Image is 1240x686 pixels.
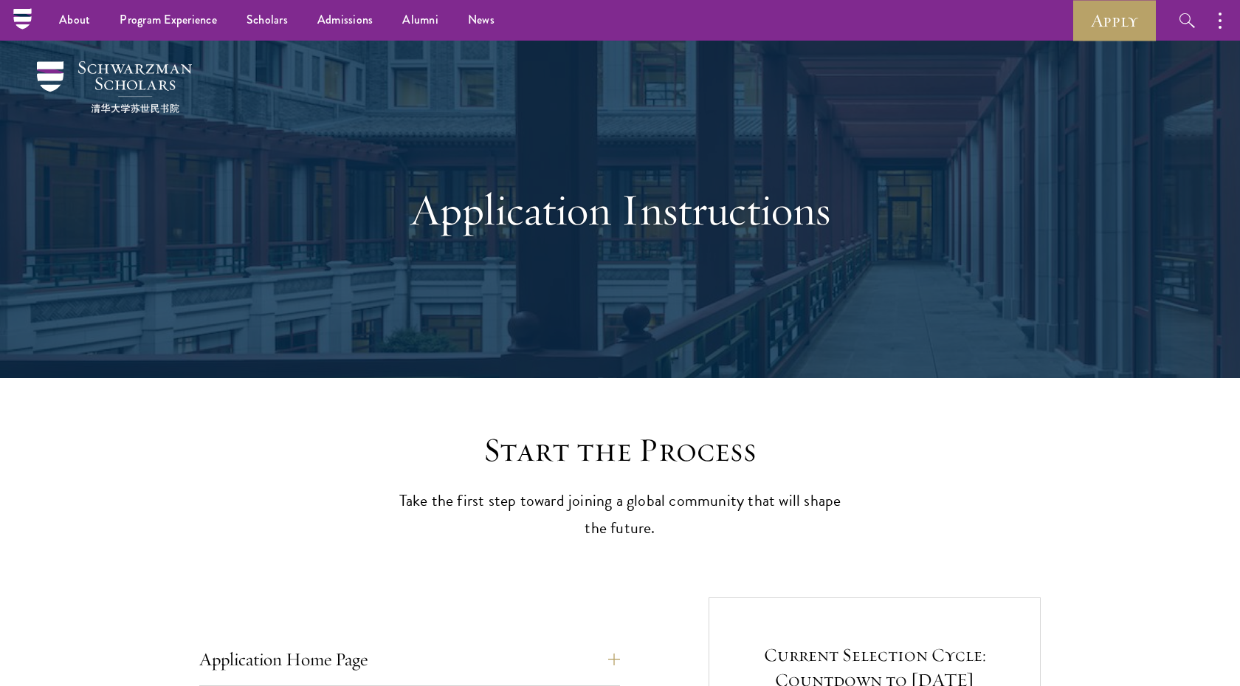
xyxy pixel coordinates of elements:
h1: Application Instructions [365,183,875,236]
button: Application Home Page [199,642,620,677]
img: Schwarzman Scholars [37,61,192,113]
h2: Start the Process [391,430,849,471]
p: Take the first step toward joining a global community that will shape the future. [391,487,849,542]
